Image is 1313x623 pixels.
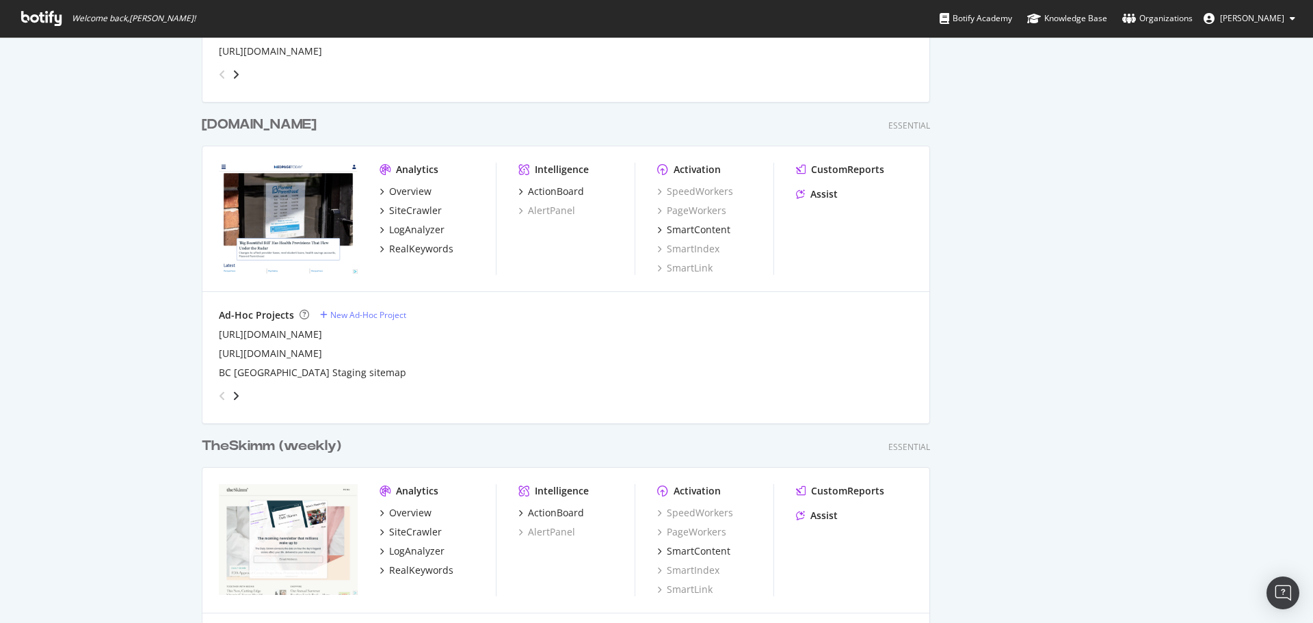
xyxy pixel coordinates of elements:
div: Intelligence [535,163,589,176]
a: RealKeywords [380,564,453,577]
a: Overview [380,185,432,198]
a: AlertPanel [518,204,575,217]
div: angle-right [231,389,241,403]
a: TheSkimm (weekly) [202,436,347,456]
span: Bill Elward [1220,12,1284,24]
button: [PERSON_NAME] [1193,8,1306,29]
a: SmartContent [657,544,730,558]
div: CustomReports [811,163,884,176]
a: SpeedWorkers [657,506,733,520]
div: Assist [810,509,838,522]
div: SmartContent [667,544,730,558]
div: Intelligence [535,484,589,498]
div: RealKeywords [389,242,453,256]
a: SmartIndex [657,564,719,577]
div: Overview [389,185,432,198]
div: SmartContent [667,223,730,237]
a: ActionBoard [518,506,584,520]
div: Essential [888,441,930,453]
a: [URL][DOMAIN_NAME] [219,44,322,58]
a: PageWorkers [657,204,726,217]
a: [URL][DOMAIN_NAME] [219,328,322,341]
div: TheSkimm (weekly) [202,436,341,456]
div: Assist [810,187,838,201]
div: Essential [888,120,930,131]
div: Analytics [396,484,438,498]
a: PageWorkers [657,525,726,539]
div: angle-right [231,68,241,81]
a: SpeedWorkers [657,185,733,198]
img: diabetesdaily.com [219,484,358,595]
a: Assist [796,509,838,522]
a: BC [GEOGRAPHIC_DATA] Staging sitemap [219,366,406,380]
a: SiteCrawler [380,525,442,539]
div: Analytics [396,163,438,176]
a: SmartLink [657,583,713,596]
a: CustomReports [796,484,884,498]
div: ActionBoard [528,185,584,198]
a: [DOMAIN_NAME] [202,115,322,135]
div: Ad-Hoc Projects [219,308,294,322]
div: SiteCrawler [389,204,442,217]
a: LogAnalyzer [380,223,445,237]
div: ActionBoard [528,506,584,520]
img: medpagetoday.com [219,163,358,274]
div: LogAnalyzer [389,544,445,558]
a: SiteCrawler [380,204,442,217]
span: Welcome back, [PERSON_NAME] ! [72,13,196,24]
div: New Ad-Hoc Project [330,309,406,321]
div: RealKeywords [389,564,453,577]
div: [DOMAIN_NAME] [202,115,317,135]
a: Assist [796,187,838,201]
a: CustomReports [796,163,884,176]
div: Knowledge Base [1027,12,1107,25]
div: LogAnalyzer [389,223,445,237]
a: LogAnalyzer [380,544,445,558]
div: Activation [674,163,721,176]
div: angle-left [213,385,231,407]
div: Organizations [1122,12,1193,25]
a: Overview [380,506,432,520]
a: SmartIndex [657,242,719,256]
div: Open Intercom Messenger [1266,576,1299,609]
div: SiteCrawler [389,525,442,539]
div: Botify Academy [940,12,1012,25]
a: New Ad-Hoc Project [320,309,406,321]
a: [URL][DOMAIN_NAME] [219,347,322,360]
a: ActionBoard [518,185,584,198]
div: Activation [674,484,721,498]
div: angle-left [213,64,231,85]
a: RealKeywords [380,242,453,256]
div: CustomReports [811,484,884,498]
a: SmartLink [657,261,713,275]
div: Overview [389,506,432,520]
a: SmartContent [657,223,730,237]
a: AlertPanel [518,525,575,539]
